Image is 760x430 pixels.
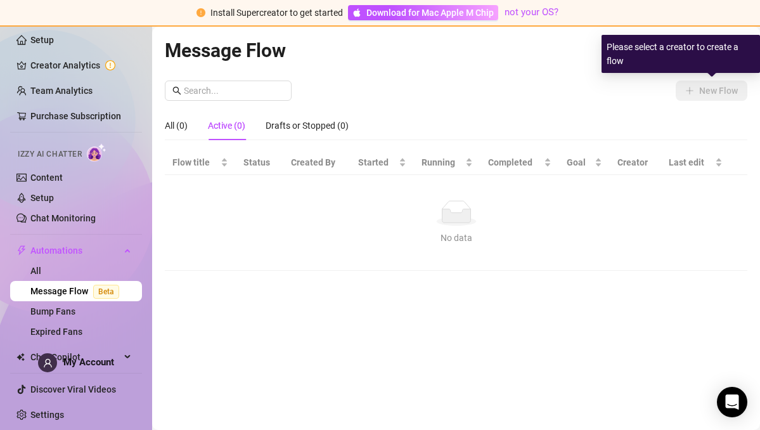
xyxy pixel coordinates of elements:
[30,213,96,223] a: Chat Monitoring
[488,155,541,169] span: Completed
[30,86,93,96] a: Team Analytics
[87,143,106,162] img: AI Chatter
[18,148,82,160] span: Izzy AI Chatter
[236,150,283,175] th: Status
[30,35,54,45] a: Setup
[196,8,205,17] span: exclamation-circle
[184,84,284,98] input: Search...
[30,384,116,394] a: Discover Viral Videos
[422,155,463,169] span: Running
[16,245,27,256] span: thunderbolt
[559,150,609,175] th: Goal
[358,155,396,169] span: Started
[661,150,730,175] th: Last edit
[165,150,236,175] th: Flow title
[30,193,54,203] a: Setup
[717,387,747,417] div: Open Intercom Messenger
[30,306,75,316] a: Bump Fans
[30,173,63,183] a: Content
[172,155,218,169] span: Flow title
[165,119,188,133] div: All (0)
[30,347,120,367] span: Chat Copilot
[283,150,351,175] th: Created By
[208,119,245,133] div: Active (0)
[30,55,132,75] a: Creator Analytics exclamation-circle
[505,6,558,18] a: not your OS?
[30,286,124,296] a: Message FlowBeta
[30,240,120,261] span: Automations
[30,327,82,337] a: Expired Fans
[676,81,747,101] button: New Flow
[165,36,286,65] article: Message Flow
[669,155,712,169] span: Last edit
[63,356,114,368] span: My Account
[30,111,121,121] a: Purchase Subscription
[16,353,25,362] img: Chat Copilot
[414,150,480,175] th: Running
[210,8,343,18] span: Install Supercreator to get started
[172,86,181,95] span: search
[352,8,361,17] span: apple
[30,266,41,276] a: All
[351,150,414,175] th: Started
[480,150,559,175] th: Completed
[177,231,735,245] div: No data
[43,358,53,368] span: user
[567,155,591,169] span: Goal
[93,285,119,299] span: Beta
[348,5,498,20] a: Download for Mac Apple M Chip
[30,410,64,420] a: Settings
[266,119,349,133] div: Drafts or Stopped (0)
[602,35,760,73] div: Please select a creator to create a flow
[366,6,494,20] span: Download for Mac Apple M Chip
[610,150,661,175] th: Creator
